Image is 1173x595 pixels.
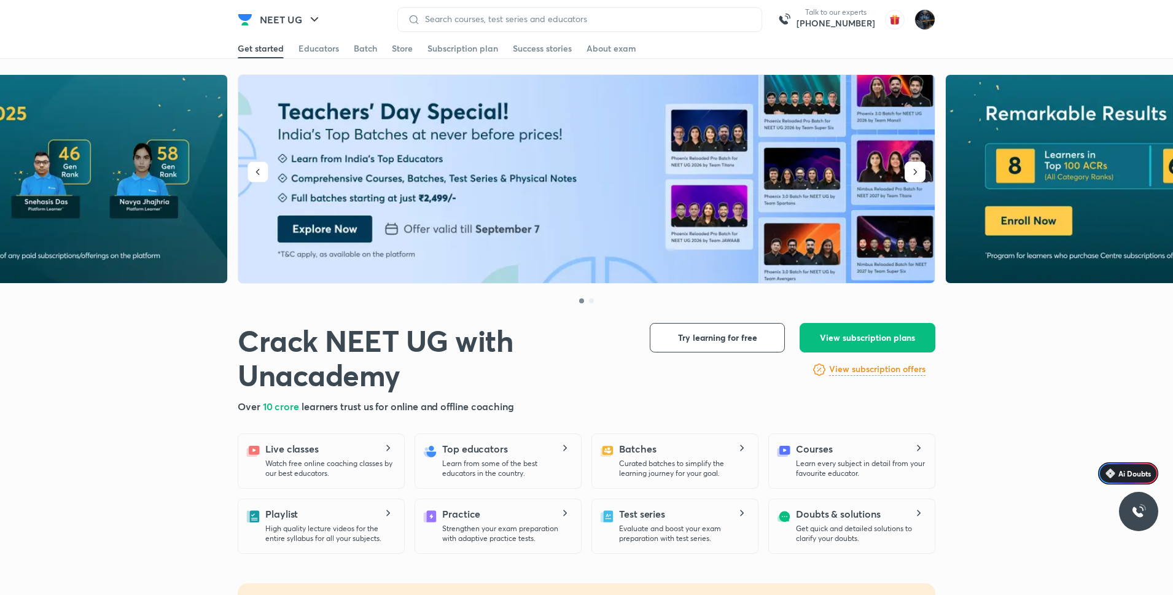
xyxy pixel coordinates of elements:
h5: Courses [796,441,832,456]
h5: Doubts & solutions [796,507,881,521]
p: Strengthen your exam preparation with adaptive practice tests. [442,524,571,543]
a: Success stories [513,39,572,58]
div: Batch [354,42,377,55]
a: Get started [238,39,284,58]
h6: View subscription offers [829,363,926,376]
p: Learn every subject in detail from your favourite educator. [796,459,925,478]
a: Batch [354,39,377,58]
a: [PHONE_NUMBER] [797,17,875,29]
h5: Practice [442,507,480,521]
img: Company Logo [238,12,252,27]
p: High quality lecture videos for the entire syllabus for all your subjects. [265,524,394,543]
p: Talk to our experts [797,7,875,17]
input: Search courses, test series and educators [420,14,752,24]
h5: Top educators [442,441,508,456]
div: Subscription plan [427,42,498,55]
img: ttu [1131,504,1146,519]
a: View subscription offers [829,362,926,377]
h5: Batches [619,441,656,456]
a: Ai Doubts [1098,462,1158,484]
h5: Live classes [265,441,319,456]
p: Evaluate and boost your exam preparation with test series. [619,524,748,543]
div: Success stories [513,42,572,55]
h5: Playlist [265,507,298,521]
div: Get started [238,42,284,55]
a: Subscription plan [427,39,498,58]
a: Store [392,39,413,58]
div: About exam [586,42,636,55]
span: View subscription plans [820,332,915,344]
h1: Crack NEET UG with Unacademy [238,323,630,392]
a: Educators [298,39,339,58]
span: Over [238,400,263,413]
span: Try learning for free [678,332,757,344]
img: avatar [885,10,905,29]
div: Store [392,42,413,55]
button: Try learning for free [650,323,785,352]
span: learners trust us for online and offline coaching [302,400,514,413]
div: Educators [298,42,339,55]
p: Get quick and detailed solutions to clarify your doubts. [796,524,925,543]
span: Ai Doubts [1118,469,1151,478]
a: About exam [586,39,636,58]
p: Learn from some of the best educators in the country. [442,459,571,478]
img: Purnima Sharma [914,9,935,30]
p: Watch free online coaching classes by our best educators. [265,459,394,478]
img: Icon [1105,469,1115,478]
h5: Test series [619,507,665,521]
span: 10 crore [263,400,302,413]
p: Curated batches to simplify the learning journey for your goal. [619,459,748,478]
button: NEET UG [252,7,329,32]
img: call-us [772,7,797,32]
button: View subscription plans [800,323,935,352]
